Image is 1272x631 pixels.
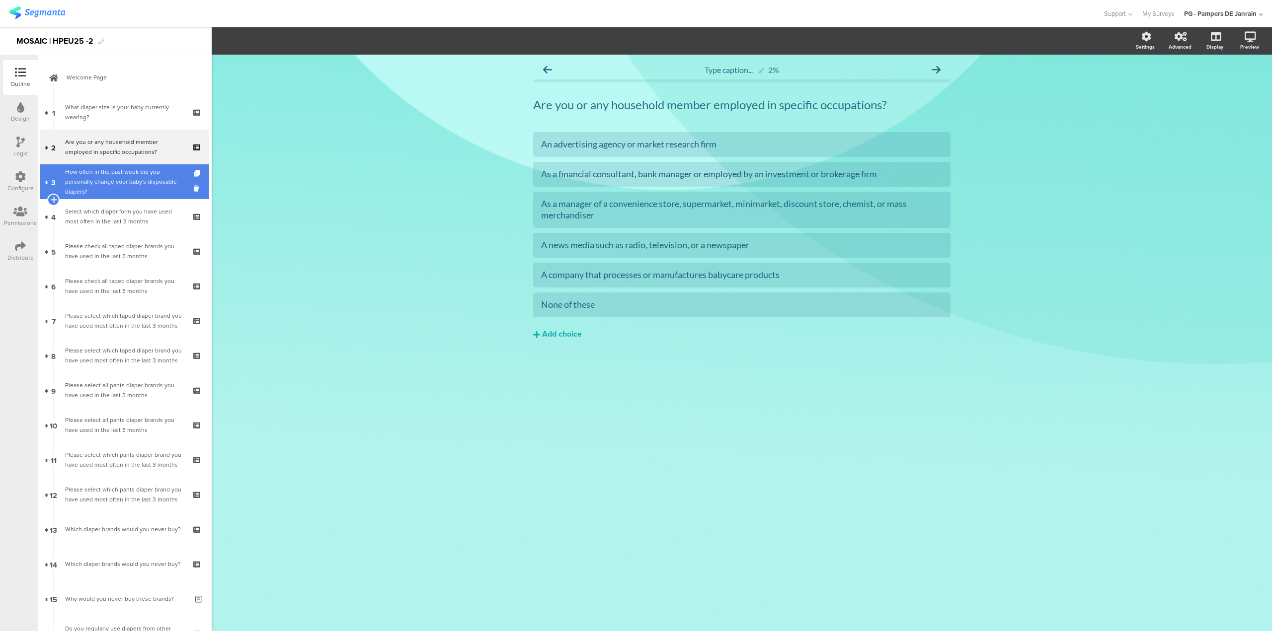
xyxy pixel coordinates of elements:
div: Which diaper brands would you never buy? [65,524,184,534]
div: Please select all pants diaper brands you have used in the last 3 months [65,415,184,435]
div: Why would you never buy these brands? [65,594,188,604]
div: Permissions [4,218,37,227]
a: 10 Please select all pants diaper brands you have used in the last 3 months [40,408,209,442]
span: 13 [50,524,57,535]
a: 7 Please select which taped diaper brand you have used most often in the last 3 months [40,303,209,338]
div: As a manager of a convenience store, supermarket, minimarket, discount store, chemist, or mass me... [541,198,943,221]
div: Display [1206,43,1223,51]
span: 9 [51,385,56,396]
span: 8 [51,350,56,361]
span: 1 [52,107,55,118]
div: Select which diaper form you have used most often in the last 3 months [65,207,184,226]
div: Which diaper brands would you never buy? [65,559,184,569]
a: 12 Please select which pants diaper brand you have used most often in the last 3 months [40,477,209,512]
div: Please select all pants diaper brands you have used in the last 3 months [65,380,184,400]
div: A company that processes or manufactures babycare products [541,269,943,280]
button: Add choice [533,322,951,347]
a: 2 Are you or any household member employed in specific occupations? [40,130,209,164]
span: 14 [50,559,57,569]
span: 7 [52,315,56,326]
span: 6 [51,280,56,291]
a: 15 Why would you never buy these brands? [40,581,209,616]
span: Welcome Page [67,72,194,82]
span: 11 [51,454,57,465]
div: Advanced [1169,43,1192,51]
div: Preview [1240,43,1259,51]
div: Please select which taped diaper brand you have used most often in the last 3 months [65,311,184,331]
div: Design [11,114,30,123]
div: As a financial consultant, bank manager or employed by an investment or brokerage firm [541,168,943,180]
div: Please select which pants diaper brand you have used most often in the last 3 months [65,450,184,470]
span: 10 [50,420,57,430]
p: Are you or any household member employed in specific occupations? [533,97,951,112]
div: Are you or any household member employed in specific occupations? [65,137,184,157]
span: 2 [51,141,56,152]
div: Logic [13,149,28,158]
a: 5 Please check all taped diaper brands you have used in the last 3 months [40,234,209,269]
span: 3 [51,176,56,187]
i: Duplicate [194,170,202,177]
a: 3 How often in the past week did you personally change your baby's disposable diapers? [40,164,209,199]
div: None of these [541,299,943,310]
a: 13 Which diaper brands would you never buy? [40,512,209,547]
span: 5 [51,246,56,257]
a: 8 Please select which taped diaper brand you have used most often in the last 3 months [40,338,209,373]
div: 2% [768,65,779,74]
div: PG - Pampers DE Janrain [1184,9,1257,18]
div: Please select which taped diaper brand you have used most often in the last 3 months [65,346,184,365]
div: An advertising agency or market research firm [541,139,943,150]
a: 14 Which diaper brands would you never buy? [40,547,209,581]
div: Settings [1136,43,1155,51]
a: 9 Please select all pants diaper brands you have used in the last 3 months [40,373,209,408]
a: 11 Please select which pants diaper brand you have used most often in the last 3 months [40,442,209,477]
span: 4 [51,211,56,222]
div: Add choice [542,329,582,340]
span: 12 [50,489,57,500]
div: Please check all taped diaper brands you have used in the last 3 months [65,241,184,261]
span: Type caption... [705,65,753,74]
div: A news media such as radio, television, or a newspaper [541,239,943,251]
div: Configure [7,184,34,193]
i: Delete [194,184,202,193]
a: 6 Please check all taped diaper brands you have used in the last 3 months [40,269,209,303]
a: 1 What diaper size is your baby currently wearing? [40,95,209,130]
span: Support [1104,9,1126,18]
div: How often in the past week did you personally change your baby's disposable diapers? [65,167,184,197]
img: segmanta logo [9,6,65,19]
div: What diaper size is your baby currently wearing? [65,102,184,122]
a: Welcome Page [40,60,209,95]
div: Distribute [7,253,34,262]
div: MOSAIC | HPEU25 -2 [16,33,93,49]
div: Outline [10,79,30,88]
a: 4 Select which diaper form you have used most often in the last 3 months [40,199,209,234]
div: Please select which pants diaper brand you have used most often in the last 3 months [65,485,184,504]
span: 15 [50,593,57,604]
div: Please check all taped diaper brands you have used in the last 3 months [65,276,184,296]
